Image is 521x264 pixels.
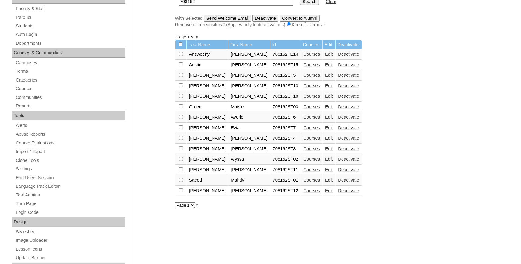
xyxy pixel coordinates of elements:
a: Courses [304,136,320,141]
a: End Users Session [15,174,125,182]
a: Courses [304,104,320,109]
a: Deactivate [338,125,359,130]
td: Alyssa [228,154,270,165]
td: [PERSON_NAME] [228,49,270,60]
a: Test Admins [15,191,125,199]
a: Campuses [15,59,125,67]
a: Edit [325,83,333,88]
td: [PERSON_NAME] [228,60,270,70]
td: 708162ST6 [270,112,301,123]
a: Edit [325,146,333,151]
input: Convert to Alumni [280,15,320,22]
td: 708162ST12 [270,186,301,196]
a: Courses [304,178,320,182]
a: Deactivate [338,52,359,57]
td: Mahdy [228,175,270,186]
a: Abuse Reports [15,130,125,138]
a: Auto Login [15,31,125,38]
td: 708162ST5 [270,70,301,81]
td: 708162ST11 [270,165,301,175]
a: Courses [304,52,320,57]
a: Courses [15,85,125,92]
div: Tools [12,111,125,121]
a: Deactivate [338,73,359,78]
div: With Selected: [175,15,476,28]
a: Courses [304,94,320,99]
td: First Name [228,40,270,49]
td: 708162ST03 [270,102,301,112]
a: Alerts [15,122,125,129]
input: Send Welcome Email [204,15,251,22]
a: Edit [325,104,333,109]
div: Courses & Communities [12,48,125,58]
a: Deactivate [338,178,359,182]
a: Deactivate [338,167,359,172]
a: Courses [304,125,320,130]
a: Edit [325,157,333,162]
td: Maisie [228,102,270,112]
td: 708162ST7 [270,123,301,133]
td: 708162ST8 [270,144,301,154]
td: Id [270,40,301,49]
a: » [196,34,199,39]
a: Students [15,22,125,30]
a: Deactivate [338,146,359,151]
td: 708162ST4 [270,133,301,144]
a: Departments [15,40,125,47]
td: [PERSON_NAME] [228,91,270,102]
td: 708162ST02 [270,154,301,165]
a: Clone Tools [15,157,125,164]
div: Design [12,217,125,227]
a: Reports [15,102,125,110]
td: Edit [323,40,335,49]
a: Settings [15,165,125,173]
a: Deactivate [338,62,359,67]
a: Turn Page [15,200,125,207]
a: Parents [15,13,125,21]
a: Courses [304,115,320,120]
td: Averie [228,112,270,123]
td: 708162ST10 [270,91,301,102]
a: Edit [325,125,333,130]
a: Faculty & Staff [15,5,125,12]
a: Terms [15,68,125,75]
a: Courses [304,167,320,172]
td: Last Name [187,40,228,49]
td: Evia [228,123,270,133]
td: [PERSON_NAME] [187,70,228,81]
td: Answeeny [187,49,228,60]
a: Communities [15,94,125,101]
td: [PERSON_NAME] [187,123,228,133]
a: Deactivate [338,104,359,109]
td: [PERSON_NAME] [187,154,228,165]
td: [PERSON_NAME] [187,112,228,123]
a: Edit [325,94,333,99]
a: Courses [304,188,320,193]
td: Green [187,102,228,112]
a: » [196,203,199,207]
td: 708162ST13 [270,81,301,91]
td: 708162TE14 [270,49,301,60]
td: [PERSON_NAME] [228,133,270,144]
a: Update Banner [15,254,125,262]
td: 708162ST15 [270,60,301,70]
a: Courses [304,157,320,162]
a: Deactivate [338,115,359,120]
a: Login Code [15,209,125,216]
td: 708162ST01 [270,175,301,186]
a: Deactivate [338,94,359,99]
a: Edit [325,167,333,172]
a: Language Pack Editor [15,182,125,190]
td: [PERSON_NAME] [228,165,270,175]
a: Image Uploader [15,237,125,244]
a: Deactivate [338,157,359,162]
a: Edit [325,52,333,57]
td: [PERSON_NAME] [228,81,270,91]
a: Edit [325,73,333,78]
td: [PERSON_NAME] [228,144,270,154]
td: [PERSON_NAME] [187,144,228,154]
td: Courses [301,40,323,49]
a: Course Evaluations [15,139,125,147]
td: [PERSON_NAME] [187,91,228,102]
input: Deactivate [252,15,278,22]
